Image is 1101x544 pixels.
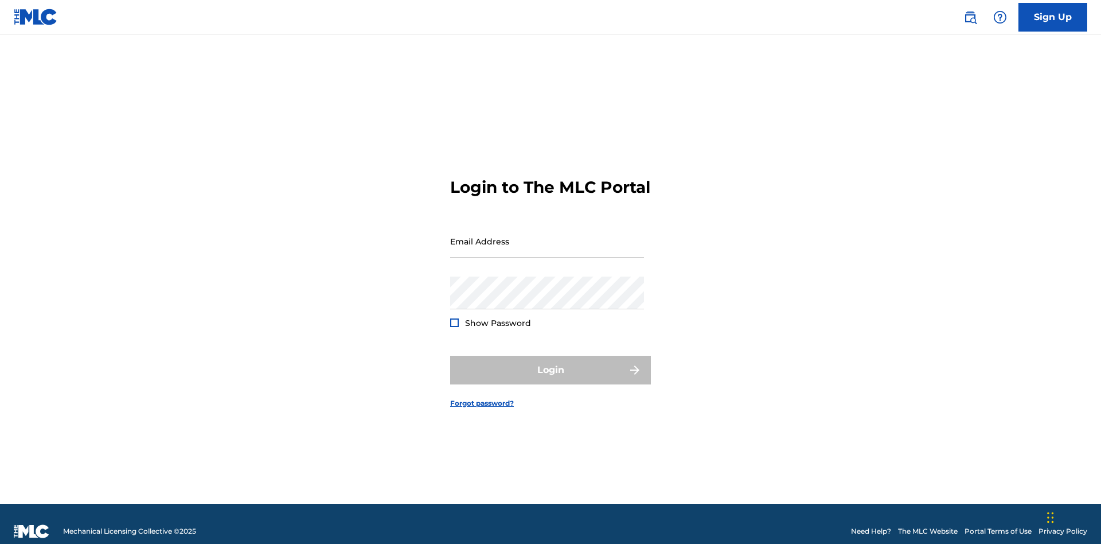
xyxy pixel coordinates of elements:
[63,526,196,537] span: Mechanical Licensing Collective © 2025
[450,177,650,197] h3: Login to The MLC Portal
[965,526,1032,537] a: Portal Terms of Use
[963,10,977,24] img: search
[14,524,49,538] img: logo
[1038,526,1087,537] a: Privacy Policy
[1047,500,1054,535] div: Drag
[450,398,514,409] a: Forgot password?
[993,10,1007,24] img: help
[898,526,958,537] a: The MLC Website
[1018,3,1087,32] a: Sign Up
[989,6,1012,29] div: Help
[1044,489,1101,544] iframe: Chat Widget
[465,318,531,328] span: Show Password
[959,6,982,29] a: Public Search
[14,9,58,25] img: MLC Logo
[851,526,891,537] a: Need Help?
